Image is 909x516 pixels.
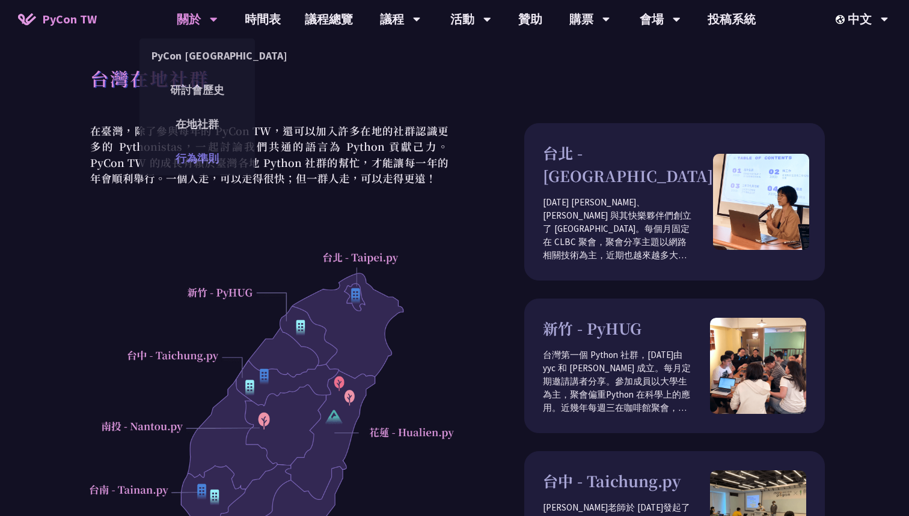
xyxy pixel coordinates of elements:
[18,13,36,25] img: Home icon of PyCon TW 2025
[710,318,806,414] img: pyhug
[543,196,713,262] p: [DATE] [PERSON_NAME]、[PERSON_NAME] 與其快樂夥伴們創立了 [GEOGRAPHIC_DATA]。每個月固定在 CLBC 聚會，聚會分享主題以網路相關技術為主，近期...
[139,144,255,172] a: 行為準則
[42,10,97,28] span: PyCon TW
[90,60,209,96] h1: 台灣在地社群
[139,76,255,104] a: 研討會歷史
[543,317,710,340] h3: 新竹 - PyHUG
[543,348,710,414] p: 台灣第一個 Python 社群，[DATE]由 yyc 和 [PERSON_NAME] 成立。每月定期邀請講者分享。參加成員以大學生為主，聚會偏重Python 在科學上的應用。近幾年每週三在咖啡...
[713,154,809,250] img: taipei
[543,470,710,493] h3: 台中 - Taichung.py
[6,4,109,34] a: PyCon TW
[139,41,255,70] a: PyCon [GEOGRAPHIC_DATA]
[139,110,255,138] a: 在地社群
[836,15,848,24] img: Locale Icon
[543,142,713,187] h3: 台北 - [GEOGRAPHIC_DATA]
[84,123,454,186] p: 在臺灣，除了參與每年的 PyCon TW，還可以加入許多在地的社群認識更多的 Pythonistas，一起討論我們共通的語言為 Python 貢獻己力。PyCon TW 的成長有賴於臺灣各地 P...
